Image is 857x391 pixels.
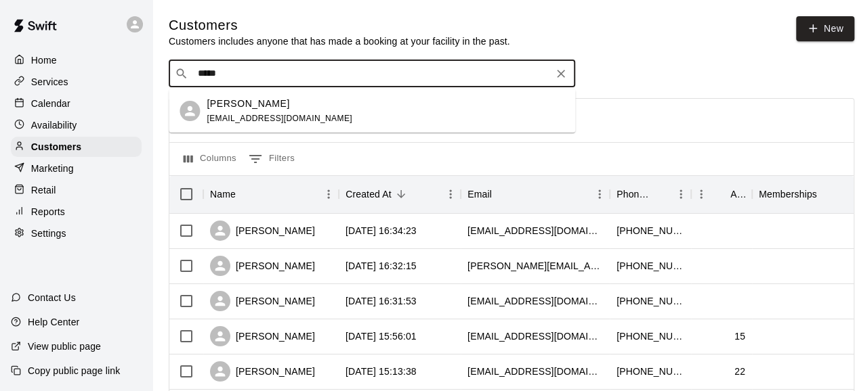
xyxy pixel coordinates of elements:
[180,101,200,121] div: Devon Vaughan
[210,221,315,241] div: [PERSON_NAME]
[440,184,461,204] button: Menu
[245,148,298,170] button: Show filters
[11,137,142,157] a: Customers
[31,75,68,89] p: Services
[346,365,417,378] div: 2025-09-17 15:13:38
[759,175,817,213] div: Memberships
[31,118,77,132] p: Availability
[652,185,671,204] button: Sort
[180,148,240,170] button: Select columns
[28,364,120,377] p: Copy public page link
[210,291,315,311] div: [PERSON_NAME]
[31,97,70,110] p: Calendar
[467,175,492,213] div: Email
[203,175,339,213] div: Name
[734,365,745,378] div: 22
[346,224,417,237] div: 2025-09-18 16:34:23
[492,185,511,204] button: Sort
[796,16,854,41] a: New
[210,256,315,276] div: [PERSON_NAME]
[210,361,315,382] div: [PERSON_NAME]
[31,227,66,240] p: Settings
[11,72,142,92] a: Services
[28,340,101,353] p: View public page
[467,294,603,308] div: sljonson@burnsmcd.com
[31,205,65,218] p: Reports
[551,64,570,83] button: Clear
[11,50,142,70] a: Home
[616,259,684,273] div: +17852201962
[236,185,255,204] button: Sort
[730,175,745,213] div: Age
[11,93,142,114] a: Calendar
[691,184,711,204] button: Menu
[461,175,610,213] div: Email
[31,140,81,154] p: Customers
[28,315,79,329] p: Help Center
[346,329,417,343] div: 2025-09-18 15:56:01
[610,175,691,213] div: Phone Number
[616,224,684,237] div: +18163054265
[31,53,57,67] p: Home
[734,329,745,343] div: 15
[616,175,652,213] div: Phone Number
[392,185,411,204] button: Sort
[616,329,684,343] div: +19133001788
[346,294,417,308] div: 2025-09-18 16:31:53
[210,326,315,346] div: [PERSON_NAME]
[467,259,603,273] div: emilycprather@gmail.com
[467,224,603,237] div: yasaminzadeh@gmail.com
[616,294,684,308] div: +17855509565
[817,185,836,204] button: Sort
[11,202,142,222] a: Reports
[28,291,76,304] p: Contact Us
[11,180,142,200] a: Retail
[346,175,392,213] div: Created At
[31,162,74,175] p: Marketing
[467,365,603,378] div: kodeyts812@icloud.com
[11,115,142,135] a: Availability
[318,184,339,204] button: Menu
[589,184,610,204] button: Menu
[169,16,510,34] h5: Customers
[169,60,575,87] div: Search customers by name or email
[207,97,289,111] p: [PERSON_NAME]
[11,223,142,244] a: Settings
[169,34,510,48] p: Customers includes anyone that has made a booking at your facility in the past.
[467,329,603,343] div: lukemckenna62@icloud.com
[691,175,752,213] div: Age
[711,185,730,204] button: Sort
[11,158,142,179] a: Marketing
[339,175,461,213] div: Created At
[31,183,56,197] p: Retail
[616,365,684,378] div: +18085510731
[210,175,236,213] div: Name
[207,114,352,123] span: [EMAIL_ADDRESS][DOMAIN_NAME]
[671,184,691,204] button: Menu
[346,259,417,273] div: 2025-09-18 16:32:15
